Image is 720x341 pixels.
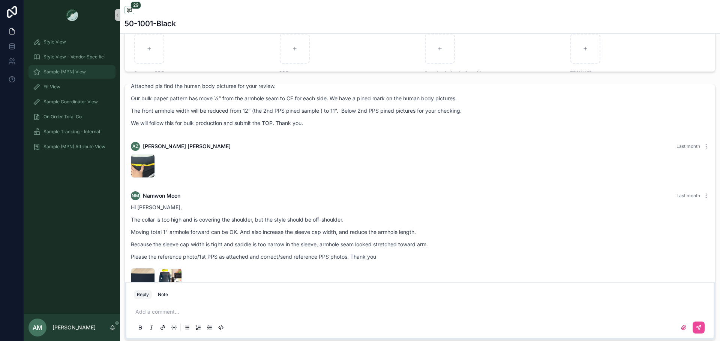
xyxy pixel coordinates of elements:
[131,240,709,248] p: Because the sleeve cap width is tight and saddle is too narrow in the sleeve, armhole seam looked...
[28,140,115,153] a: Sample (MPN) Attribute View
[33,323,42,332] span: AM
[131,94,709,102] p: Our bulk paper pattern has move ½” from the armhole seam to CF for each side. We have a pined mar...
[134,290,152,299] button: Reply
[124,6,134,15] button: 29
[43,39,66,45] span: Style View
[158,292,168,298] div: Note
[28,125,115,138] a: Sample Tracking - Internal
[132,143,139,149] span: AZ
[155,290,171,299] button: Note
[424,70,561,76] span: Samples Arrived - Override
[28,65,115,79] a: Sample (MPN) View
[130,1,141,9] span: 29
[43,129,100,135] span: Sample Tracking - Internal
[131,203,709,211] p: Hi [PERSON_NAME],
[43,114,82,120] span: On Order Total Co
[134,70,270,76] span: Generate PDF
[28,80,115,94] a: Fit View
[28,110,115,124] a: On Order Total Co
[43,69,86,75] span: Sample (MPN) View
[43,54,104,60] span: Style View - Vendor Specific
[43,84,60,90] span: Fit View
[131,119,709,127] p: We will follow this for bulk production and submit the TOP. Thank you.
[124,18,176,29] h1: 50-1001-Black
[131,107,709,115] p: The front armhole width will be reduced from 12” (the 2nd PPS pined sample ) to 11”. Below 2nd PP...
[28,95,115,109] a: Sample Coordinator View
[676,143,700,149] span: Last month
[28,50,115,64] a: Style View - Vendor Specific
[132,193,139,199] span: NM
[43,144,105,150] span: Sample (MPN) Attribute View
[131,253,709,261] p: Please the reference photo/1st PPS as attached and correct/send reference PPS photos. Thank you
[143,192,180,200] span: Namwon Moon
[24,30,120,163] div: scrollable content
[52,324,96,331] p: [PERSON_NAME]
[66,9,78,21] img: App logo
[570,70,706,76] span: TECH WIP
[131,216,709,223] p: The collar is too high and is covering the shoulder, but the style should be off-shoulder.
[131,228,709,236] p: Moving total 1" armhole forward can be OK. And also increase the sleeve cap width, and reduce the...
[131,82,709,90] p: Attached pls find the human body pictures for your review.
[676,193,700,198] span: Last month
[43,99,98,105] span: Sample Coordinator View
[143,143,231,150] span: [PERSON_NAME] [PERSON_NAME]
[279,70,416,76] span: PDF
[28,35,115,49] a: Style View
